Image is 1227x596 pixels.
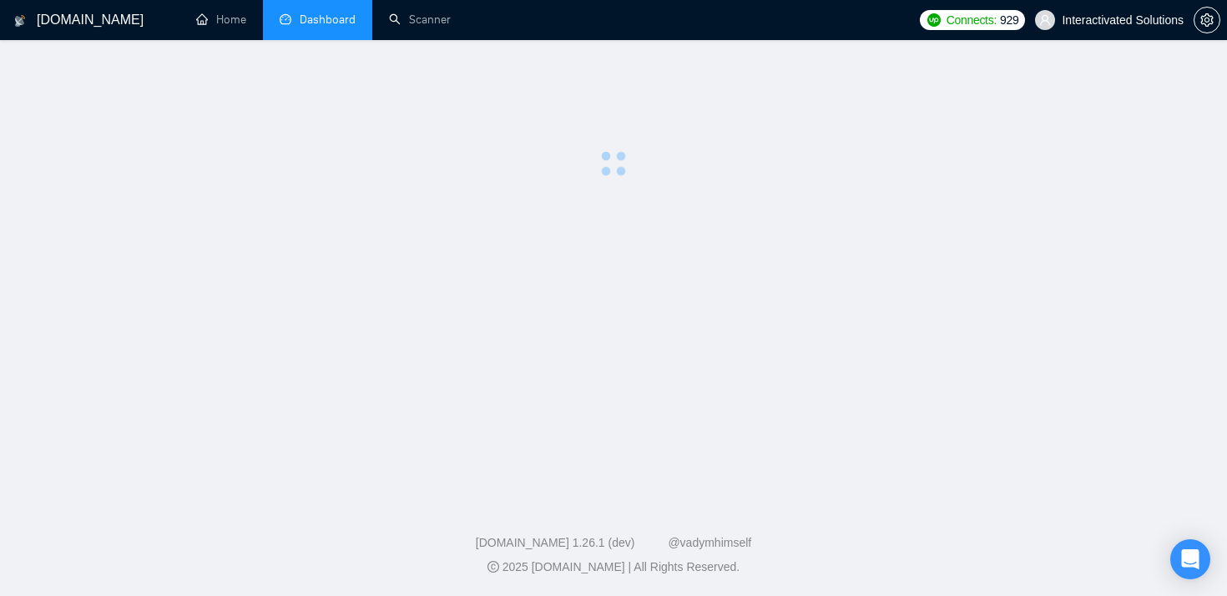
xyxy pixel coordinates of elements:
div: 2025 [DOMAIN_NAME] | All Rights Reserved. [13,558,1214,576]
a: searchScanner [389,13,451,27]
div: Open Intercom Messenger [1170,539,1210,579]
a: [DOMAIN_NAME] 1.26.1 (dev) [476,536,635,549]
img: upwork-logo.png [927,13,941,27]
img: logo [14,8,26,34]
span: Connects: [947,11,997,29]
span: copyright [487,561,499,573]
button: setting [1194,7,1220,33]
span: 929 [1000,11,1018,29]
span: dashboard [280,13,291,25]
span: user [1039,14,1051,26]
a: @vadymhimself [668,536,751,549]
span: setting [1194,13,1219,27]
span: Dashboard [300,13,356,27]
a: homeHome [196,13,246,27]
a: setting [1194,13,1220,27]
